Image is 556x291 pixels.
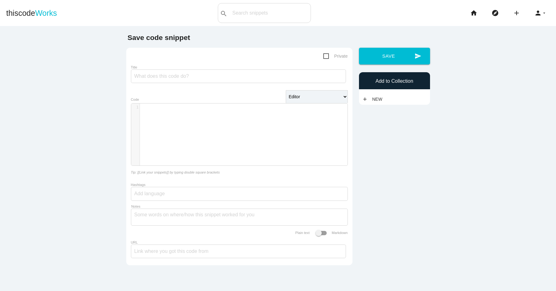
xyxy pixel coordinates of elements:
a: addNew [362,94,386,105]
label: Title [131,65,137,69]
i: explore [491,3,499,23]
a: thiscodeWorks [6,3,57,23]
input: Add language [134,187,172,200]
h6: Add to Collection [362,78,427,84]
label: Notes [131,205,140,209]
button: sendSave [359,48,430,64]
div: 1 [131,105,140,110]
i: Tip: [[Link your snippets]] by typing double square brackets [131,170,220,174]
span: Works [35,9,57,17]
input: What does this code do? [131,69,346,83]
label: Plain text Markdown [295,231,348,235]
i: add [513,3,520,23]
i: send [415,48,421,64]
label: URL [131,240,138,244]
input: Link where you got this code from [131,245,346,258]
input: Search snippets [229,7,311,20]
i: search [220,4,227,24]
i: home [470,3,478,23]
label: Code [131,98,139,101]
i: arrow_drop_down [542,3,547,23]
span: Private [323,52,348,60]
label: Hashtags [131,183,146,187]
i: add [362,94,368,105]
button: search [218,3,229,23]
b: Save code snippet [128,33,190,42]
i: person [534,3,542,23]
